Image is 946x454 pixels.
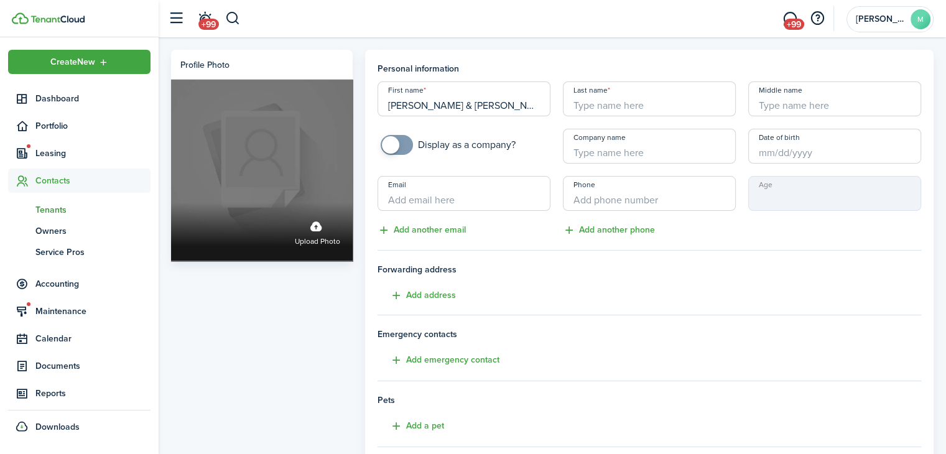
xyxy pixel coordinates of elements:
[164,7,188,30] button: Open sidebar
[378,263,922,276] span: Forwarding address
[378,81,550,116] input: Type name here
[35,119,151,132] span: Portfolio
[35,359,151,373] span: Documents
[198,19,219,30] span: +99
[35,174,151,187] span: Contacts
[30,16,85,23] img: TenantCloud
[856,15,906,24] span: Morgan
[8,86,151,111] a: Dashboard
[35,225,151,238] span: Owners
[35,277,151,290] span: Accounting
[35,246,151,259] span: Service Pros
[563,223,655,238] button: Add another phone
[748,81,921,116] input: Type name here
[784,19,804,30] span: +99
[378,419,444,433] button: Add a pet
[378,328,922,341] h4: Emergency contacts
[378,176,550,211] input: Add email here
[8,241,151,262] a: Service Pros
[911,9,930,29] avatar-text: M
[8,199,151,220] a: Tenants
[35,147,151,160] span: Leasing
[378,223,466,238] button: Add another email
[12,12,29,24] img: TenantCloud
[563,81,736,116] input: Type name here
[295,236,340,248] span: Upload photo
[8,50,151,74] button: Open menu
[8,381,151,405] a: Reports
[378,353,499,368] button: Add emergency contact
[378,62,922,75] h4: Personal information
[563,129,736,164] input: Type name here
[748,129,921,164] input: mm/dd/yyyy
[35,420,80,433] span: Downloads
[180,58,230,72] div: Profile photo
[378,289,456,303] button: Add address
[295,215,340,248] label: Upload photo
[35,387,151,400] span: Reports
[50,58,95,67] span: Create New
[35,332,151,345] span: Calendar
[225,8,241,29] button: Search
[378,394,922,407] h4: Pets
[35,92,151,105] span: Dashboard
[193,3,216,35] a: Notifications
[35,203,151,216] span: Tenants
[778,3,802,35] a: Messaging
[35,305,151,318] span: Maintenance
[8,220,151,241] a: Owners
[807,8,828,29] button: Open resource center
[563,176,736,211] input: Add phone number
